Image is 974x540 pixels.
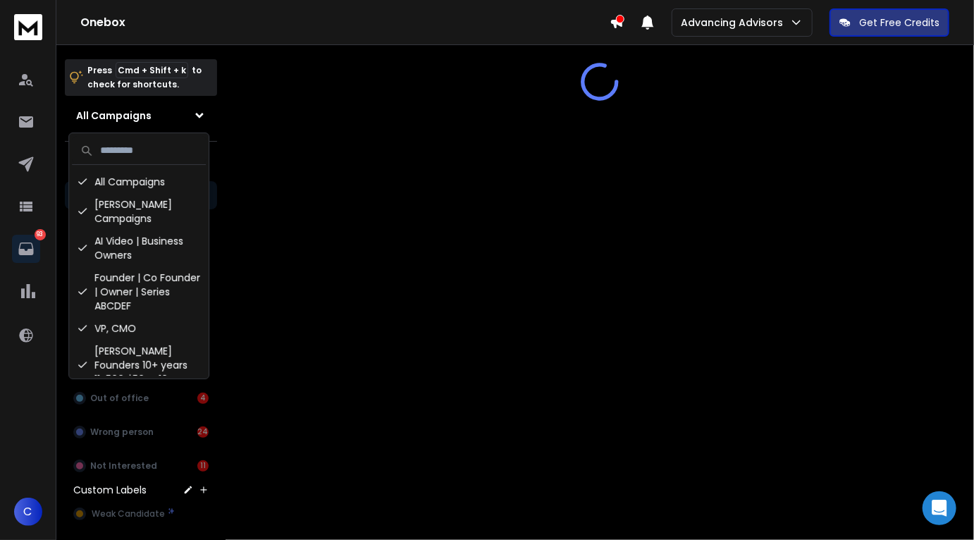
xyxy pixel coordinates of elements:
[65,153,217,173] h3: Filters
[116,62,188,78] span: Cmd + Shift + k
[681,16,789,30] p: Advancing Advisors
[73,483,147,497] h3: Custom Labels
[87,63,202,92] p: Press to check for shortcuts.
[859,16,939,30] p: Get Free Credits
[80,14,610,31] h1: Onebox
[72,317,206,340] div: VP, CMO
[72,266,206,317] div: Founder | Co Founder | Owner | Series ABCDEF
[72,193,206,230] div: [PERSON_NAME] Campaigns
[14,498,42,526] span: C
[14,14,42,40] img: logo
[72,171,206,193] div: All Campaigns
[76,109,152,123] h1: All Campaigns
[923,491,956,525] div: Open Intercom Messenger
[72,340,206,391] div: [PERSON_NAME] Founders 10+ years 11-500 $50M-10B
[72,230,206,266] div: AI Video | Business Owners
[35,229,46,240] p: 93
